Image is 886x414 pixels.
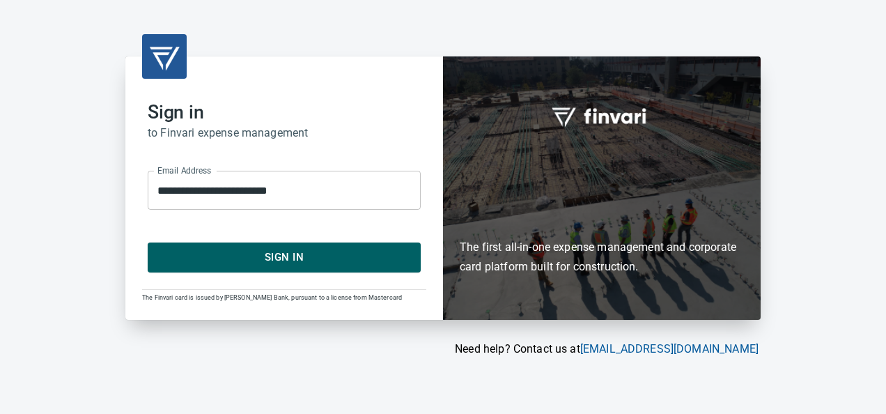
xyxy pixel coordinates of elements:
[443,56,761,319] div: Finvari
[163,248,405,266] span: Sign In
[460,158,744,277] h6: The first all-in-one expense management and corporate card platform built for construction.
[148,40,181,73] img: transparent_logo.png
[550,100,654,132] img: fullword_logo_white.png
[125,341,759,358] p: Need help? Contact us at
[148,101,421,123] h2: Sign in
[580,342,759,355] a: [EMAIL_ADDRESS][DOMAIN_NAME]
[148,123,421,143] h6: to Finvari expense management
[148,243,421,272] button: Sign In
[142,294,402,301] span: The Finvari card is issued by [PERSON_NAME] Bank, pursuant to a license from Mastercard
